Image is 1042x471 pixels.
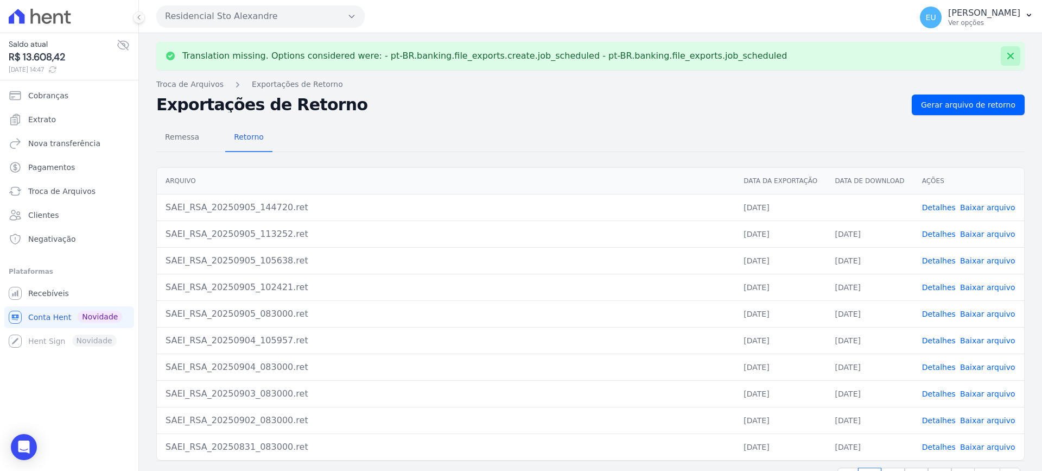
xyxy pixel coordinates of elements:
a: Recebíveis [4,282,134,304]
td: [DATE] [827,354,913,380]
a: Baixar arquivo [960,416,1015,425]
a: Detalhes [922,256,956,265]
a: Troca de Arquivos [156,79,224,90]
div: SAEI_RSA_20250902_083000.ret [166,414,726,427]
a: Baixar arquivo [960,310,1015,318]
a: Gerar arquivo de retorno [912,95,1025,115]
a: Nova transferência [4,133,134,154]
a: Detalhes [922,363,956,372]
a: Detalhes [922,390,956,398]
a: Exportações de Retorno [252,79,343,90]
td: [DATE] [827,247,913,274]
a: Baixar arquivo [960,363,1015,372]
td: [DATE] [735,247,826,274]
a: Cobranças [4,85,134,106]
span: Saldo atual [9,39,117,50]
a: Remessa [156,124,208,152]
span: Pagamentos [28,162,75,173]
span: Troca de Arquivos [28,186,96,197]
a: Detalhes [922,416,956,425]
a: Detalhes [922,336,956,345]
div: SAEI_RSA_20250905_083000.ret [166,307,726,321]
a: Detalhes [922,443,956,451]
td: [DATE] [735,221,826,247]
span: Remessa [158,126,206,148]
div: SAEI_RSA_20250905_105638.ret [166,254,726,267]
div: SAEI_RSA_20250903_083000.ret [166,387,726,400]
button: Residencial Sto Alexandre [156,5,365,27]
td: [DATE] [735,274,826,300]
p: Ver opções [948,18,1020,27]
div: SAEI_RSA_20250831_083000.ret [166,441,726,454]
span: Recebíveis [28,288,69,299]
td: [DATE] [735,380,826,407]
td: [DATE] [827,221,913,247]
a: Extrato [4,109,134,130]
div: Plataformas [9,265,130,278]
td: [DATE] [827,380,913,407]
a: Baixar arquivo [960,336,1015,345]
a: Detalhes [922,310,956,318]
div: SAEI_RSA_20250904_105957.ret [166,334,726,347]
nav: Breadcrumb [156,79,1025,90]
span: Cobranças [28,90,68,101]
a: Conta Hent Novidade [4,306,134,328]
a: Retorno [225,124,272,152]
span: Retorno [227,126,270,148]
td: [DATE] [735,300,826,327]
th: Arquivo [157,168,735,194]
th: Ações [913,168,1024,194]
span: Clientes [28,210,59,221]
td: [DATE] [735,434,826,460]
a: Detalhes [922,230,956,238]
span: EU [926,14,936,21]
div: SAEI_RSA_20250905_102421.ret [166,281,726,294]
nav: Sidebar [9,85,130,352]
span: Negativação [28,234,76,244]
th: Data da Exportação [735,168,826,194]
td: [DATE] [735,407,826,434]
p: [PERSON_NAME] [948,8,1020,18]
div: Open Intercom Messenger [11,434,37,460]
span: Nova transferência [28,138,100,149]
div: SAEI_RSA_20250905_113252.ret [166,228,726,241]
td: [DATE] [827,327,913,354]
a: Baixar arquivo [960,443,1015,451]
button: EU [PERSON_NAME] Ver opções [911,2,1042,33]
a: Troca de Arquivos [4,180,134,202]
span: Extrato [28,114,56,125]
span: Novidade [78,311,122,323]
span: Conta Hent [28,312,71,323]
td: [DATE] [827,407,913,434]
a: Negativação [4,228,134,250]
td: [DATE] [735,327,826,354]
a: Detalhes [922,203,956,212]
div: SAEI_RSA_20250905_144720.ret [166,201,726,214]
a: Baixar arquivo [960,283,1015,292]
p: Translation missing. Options considered were: - pt-BR.banking.file_exports.create.job_scheduled -... [182,51,787,61]
div: SAEI_RSA_20250904_083000.ret [166,361,726,374]
th: Data de Download [827,168,913,194]
a: Clientes [4,204,134,226]
span: R$ 13.608,42 [9,50,117,65]
td: [DATE] [827,274,913,300]
a: Baixar arquivo [960,390,1015,398]
h2: Exportações de Retorno [156,97,903,112]
span: [DATE] 14:47 [9,65,117,74]
td: [DATE] [827,300,913,327]
a: Baixar arquivo [960,230,1015,238]
a: Detalhes [922,283,956,292]
td: [DATE] [735,354,826,380]
td: [DATE] [735,194,826,221]
td: [DATE] [827,434,913,460]
a: Pagamentos [4,156,134,178]
a: Baixar arquivo [960,256,1015,265]
span: Gerar arquivo de retorno [921,99,1015,110]
a: Baixar arquivo [960,203,1015,212]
